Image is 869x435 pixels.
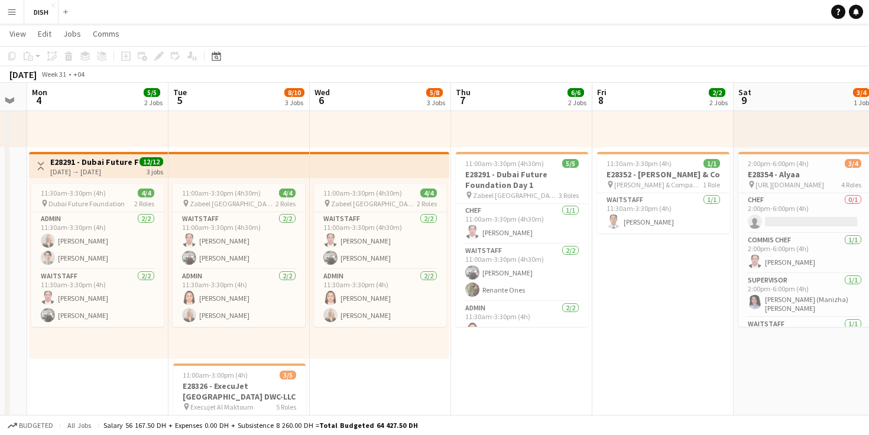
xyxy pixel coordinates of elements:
span: 5 [171,93,187,107]
span: 2 Roles [417,199,437,208]
app-job-card: 11:00am-3:30pm (4h30m)4/4 Zabeel [GEOGRAPHIC_DATA]2 RolesWaitstaff2/211:00am-3:30pm (4h30m)[PERSO... [173,184,305,327]
div: 2 Jobs [709,98,728,107]
span: 1/1 [703,159,720,168]
span: 11:00am-3:30pm (4h30m) [182,189,261,197]
a: View [5,26,31,41]
span: 2:00pm-6:00pm (4h) [748,159,809,168]
span: 4/4 [279,189,296,197]
span: Budgeted [19,421,53,430]
span: View [9,28,26,39]
app-card-role: Waitstaff2/211:00am-3:30pm (4h30m)[PERSON_NAME][PERSON_NAME] [173,212,305,270]
span: 11:00am-3:30pm (4h30m) [465,159,544,168]
span: 8/10 [284,88,304,97]
span: 3/5 [280,371,296,379]
app-card-role: Admin2/211:30am-3:30pm (4h)[PERSON_NAME] [456,301,588,359]
span: Dubai Future Foundation [48,199,125,208]
div: Salary 56 167.50 DH + Expenses 0.00 DH + Subsistence 8 260.00 DH = [103,421,418,430]
app-card-role: Waitstaff2/211:30am-3:30pm (4h)[PERSON_NAME][PERSON_NAME] [31,270,164,327]
div: 2 Jobs [568,98,586,107]
span: 12/12 [140,157,163,166]
button: Budgeted [6,419,55,432]
span: 7 [454,93,471,107]
span: Comms [93,28,119,39]
div: 3 Jobs [285,98,304,107]
span: 5/8 [426,88,443,97]
div: [DATE] → [DATE] [50,167,138,176]
span: 8 [595,93,607,107]
app-job-card: 11:00am-3:30pm (4h30m)4/4 Zabeel [GEOGRAPHIC_DATA]2 RolesWaitstaff2/211:00am-3:30pm (4h30m)[PERSO... [314,184,446,327]
app-card-role: Waitstaff1/111:30am-3:30pm (4h)[PERSON_NAME] [597,193,729,233]
div: 1 Job [854,98,869,107]
span: Zabeel [GEOGRAPHIC_DATA] [190,199,275,208]
h3: E28326 - ExecuJet [GEOGRAPHIC_DATA] DWC-LLC [173,381,306,402]
span: 2/2 [709,88,725,97]
h3: E28291 - Dubai Future Foundation Day 1 [50,157,138,167]
span: 4 [30,93,47,107]
span: 4 Roles [841,180,861,189]
span: Thu [456,87,471,98]
div: 2 Jobs [144,98,163,107]
span: 1 Role [703,180,720,189]
span: 11:00am-3:00pm (4h) [183,371,248,379]
span: 4/4 [420,189,437,197]
div: [DATE] [9,69,37,80]
app-job-card: 11:00am-3:30pm (4h30m)5/5E28291 - Dubai Future Foundation Day 1 Zabeel [GEOGRAPHIC_DATA]3 RolesCh... [456,152,588,327]
span: Total Budgeted 64 427.50 DH [319,421,418,430]
span: Edit [38,28,51,39]
app-card-role: Waitstaff2/211:00am-3:30pm (4h30m)[PERSON_NAME]Renante Ones [456,244,588,301]
app-job-card: 11:30am-3:30pm (4h)1/1E28352 - [PERSON_NAME] & Co [PERSON_NAME] & Company [GEOGRAPHIC_DATA], [GEO... [597,152,729,233]
a: Edit [33,26,56,41]
span: All jobs [65,421,93,430]
div: 3 jobs [147,166,163,176]
span: Fri [597,87,607,98]
span: 2 Roles [275,199,296,208]
span: Tue [173,87,187,98]
span: Week 31 [39,70,69,79]
app-card-role: Admin2/211:30am-3:30pm (4h)[PERSON_NAME][PERSON_NAME] [173,270,305,327]
span: 6 [313,93,330,107]
span: Execujet Al Maktoum [190,402,254,411]
span: Zabeel [GEOGRAPHIC_DATA] [331,199,417,208]
app-card-role: Waitstaff2/211:00am-3:30pm (4h30m)[PERSON_NAME][PERSON_NAME] [314,212,446,270]
app-job-card: 11:30am-3:30pm (4h)4/4 Dubai Future Foundation2 RolesAdmin2/211:30am-3:30pm (4h)[PERSON_NAME][PER... [31,184,164,327]
span: Sat [738,87,751,98]
span: Wed [314,87,330,98]
button: DISH [24,1,59,24]
a: Comms [88,26,124,41]
span: 5/5 [144,88,160,97]
span: 4/4 [138,189,154,197]
span: [URL][DOMAIN_NAME] [755,180,824,189]
span: Mon [32,87,47,98]
span: 11:30am-3:30pm (4h) [607,159,672,168]
div: 3 Jobs [427,98,445,107]
span: 11:30am-3:30pm (4h) [41,189,106,197]
span: 5/5 [562,159,579,168]
span: 5 Roles [276,402,296,411]
span: Zabeel [GEOGRAPHIC_DATA] [473,191,559,200]
span: 9 [737,93,751,107]
span: Jobs [63,28,81,39]
app-card-role: Admin2/211:30am-3:30pm (4h)[PERSON_NAME][PERSON_NAME] [314,270,446,327]
app-card-role: Chef1/111:00am-3:30pm (4h30m)[PERSON_NAME] [456,204,588,244]
h3: E28291 - Dubai Future Foundation Day 1 [456,169,588,190]
span: 11:00am-3:30pm (4h30m) [323,189,402,197]
app-card-role: Admin2/211:30am-3:30pm (4h)[PERSON_NAME][PERSON_NAME] [31,212,164,270]
span: [PERSON_NAME] & Company [GEOGRAPHIC_DATA], [GEOGRAPHIC_DATA]، The Offices 4 - [GEOGRAPHIC_DATA] -... [614,180,703,189]
a: Jobs [59,26,86,41]
span: 6/6 [568,88,584,97]
span: 3/4 [845,159,861,168]
span: 2 Roles [134,199,154,208]
div: +04 [73,70,85,79]
span: 3 Roles [559,191,579,200]
h3: E28352 - [PERSON_NAME] & Co [597,169,729,180]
